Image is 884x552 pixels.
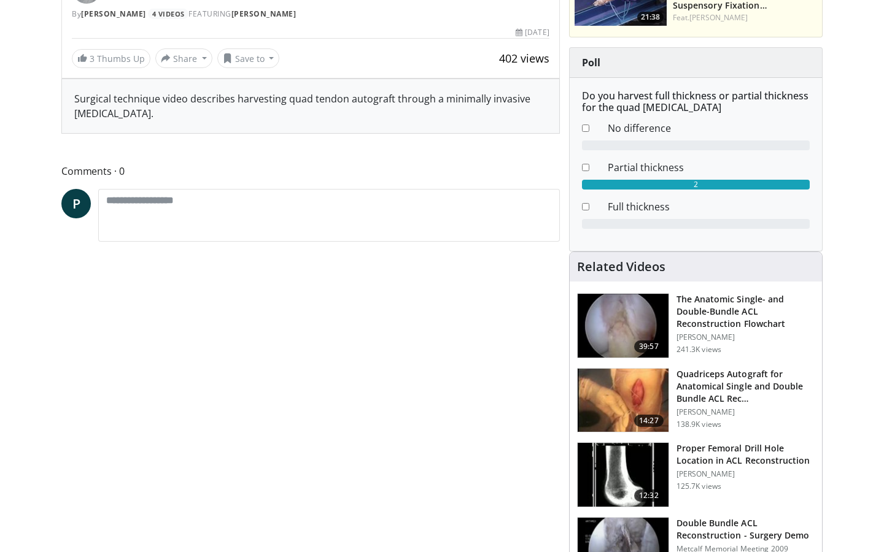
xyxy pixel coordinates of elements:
a: 4 Videos [148,9,188,19]
img: Title_01_100001165_3.jpg.150x105_q85_crop-smart_upscale.jpg [578,443,669,507]
div: By FEATURING [72,9,549,20]
strong: Poll [582,56,600,69]
p: 241.3K views [677,345,721,355]
button: Share [155,48,212,68]
a: 12:32 Proper Femoral Drill Hole Location in ACL Reconstruction [PERSON_NAME] 125.7K views [577,442,815,507]
span: 12:32 [634,489,664,502]
h6: Do you harvest full thickness or partial thickness for the quad [MEDICAL_DATA] [582,90,810,113]
span: 402 views [499,51,549,66]
span: Comments 0 [61,163,560,179]
img: Fu_0_3.png.150x105_q85_crop-smart_upscale.jpg [578,294,669,358]
p: 138.9K views [677,420,721,429]
p: [PERSON_NAME] [677,332,815,342]
dd: Full thickness [599,199,819,214]
h4: Related Videos [577,259,665,274]
div: Feat. [673,12,817,23]
span: 39:57 [634,340,664,353]
h3: Double Bundle ACL Reconstruction - Surgery Demo [677,517,815,542]
dd: Partial thickness [599,160,819,175]
button: Save to [217,48,280,68]
a: 14:27 Quadriceps Autograft for Anatomical Single and Double Bundle ACL Rec… [PERSON_NAME] 138.9K ... [577,368,815,433]
a: [PERSON_NAME] [81,9,146,19]
p: [PERSON_NAME] [677,407,815,417]
h3: Proper Femoral Drill Hole Location in ACL Reconstruction [677,442,815,467]
a: 39:57 The Anatomic Single- and Double-Bundle ACL Reconstruction Flowchart [PERSON_NAME] 241.3K views [577,293,815,358]
p: 125.7K views [677,481,721,491]
p: [PERSON_NAME] [677,469,815,479]
dd: No difference [599,121,819,136]
a: 3 Thumbs Up [72,49,150,68]
a: [PERSON_NAME] [231,9,297,19]
div: 2 [582,180,810,190]
span: 14:27 [634,415,664,427]
span: 3 [90,53,95,64]
a: P [61,189,91,218]
div: [DATE] [516,27,549,38]
h3: The Anatomic Single- and Double-Bundle ACL Reconstruction Flowchart [677,293,815,330]
a: [PERSON_NAME] [689,12,748,23]
div: Surgical technique video describes harvesting quad tendon autograft through a minimally invasive ... [74,91,547,121]
span: 21:38 [637,12,664,23]
img: 281064_0003_1.png.150x105_q85_crop-smart_upscale.jpg [578,369,669,432]
h3: Quadriceps Autograft for Anatomical Single and Double Bundle ACL Rec… [677,368,815,405]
